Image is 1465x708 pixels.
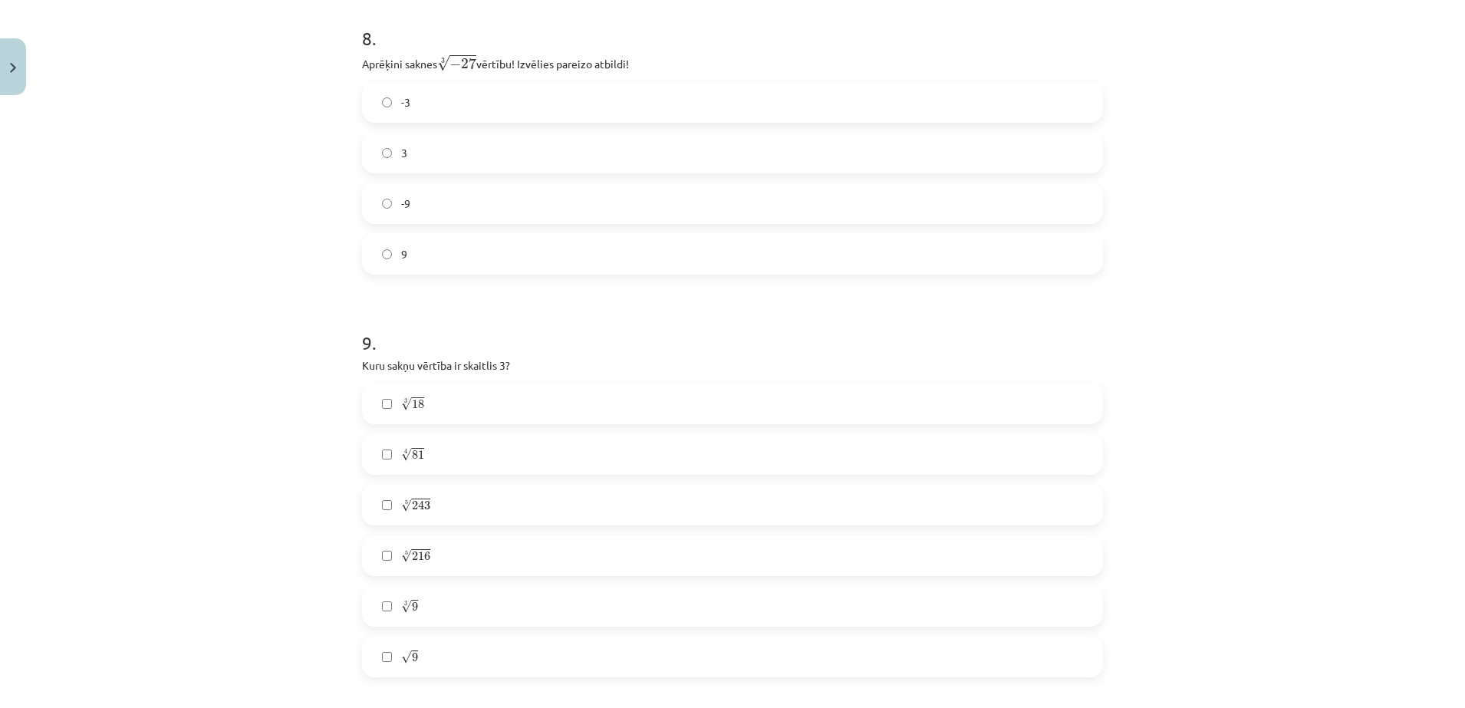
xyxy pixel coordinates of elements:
[401,94,410,110] span: -3
[412,450,424,459] span: 81
[382,249,392,259] input: 9
[401,650,412,664] span: √
[401,397,412,410] span: √
[401,246,407,262] span: 9
[412,400,424,409] span: 18
[362,1,1103,48] h1: 8 .
[10,63,16,73] img: icon-close-lesson-0947bae3869378f0d4975bcd49f059093ad1ed9edebbc8119c70593378902aed.svg
[412,653,418,662] span: 9
[401,196,410,212] span: -9
[412,602,418,611] span: 9
[401,549,412,562] span: √
[412,501,430,510] span: 243
[362,357,1103,374] p: Kuru sakņu vērtība ir skaitlis 3?
[437,55,449,71] span: √
[401,448,412,461] span: √
[382,148,392,158] input: 3
[412,552,430,561] span: 216
[382,199,392,209] input: -9
[401,600,412,613] span: √
[362,53,1103,72] p: Aprēķini saknes vērtību! Izvēlies pareizo atbildi!
[362,305,1103,353] h1: 9 .
[461,58,476,69] span: 27
[401,145,407,161] span: 3
[401,499,412,512] span: √
[382,97,392,107] input: -3
[449,59,461,70] span: −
